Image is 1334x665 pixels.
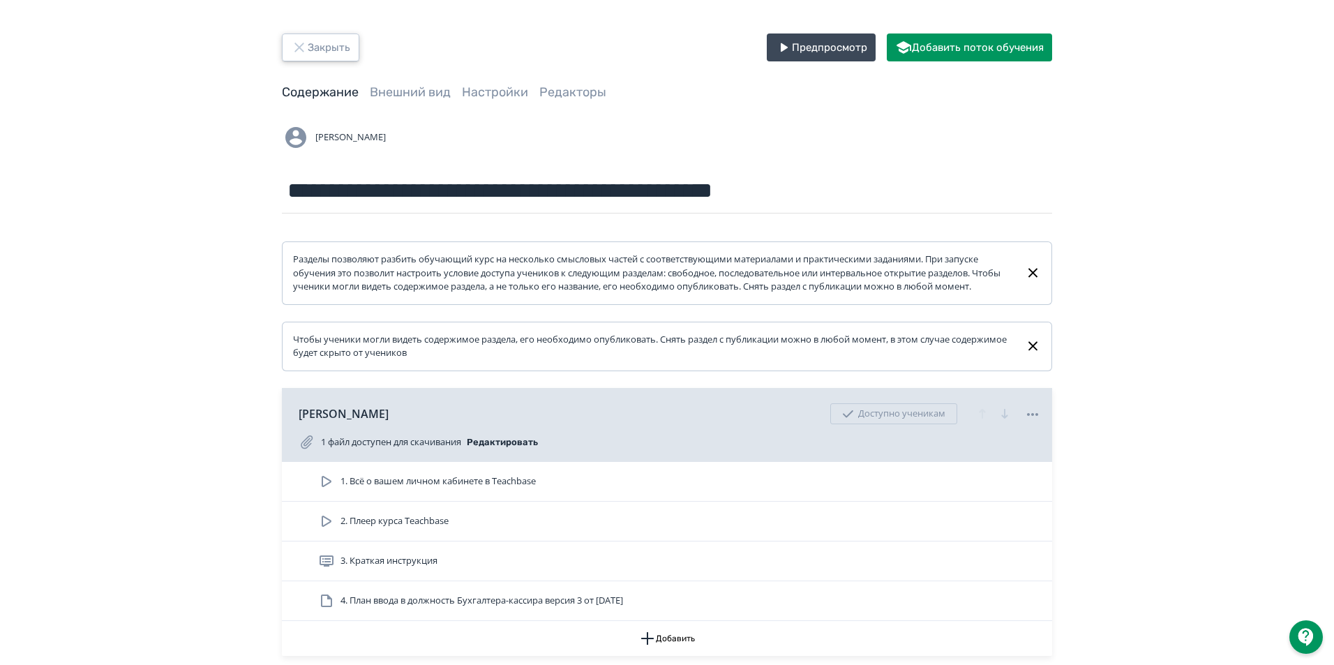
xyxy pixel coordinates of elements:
[282,621,1052,656] button: Добавить
[293,333,1014,360] div: Чтобы ученики могли видеть содержимое раздела, его необходимо опубликовать. Снять раздел с публик...
[370,84,451,100] a: Внешний вид
[299,405,389,422] span: [PERSON_NAME]
[539,84,606,100] a: Редакторы
[340,475,536,488] span: 1. Всё о вашем личном кабинете в Teachbase
[467,431,538,454] button: Редактировать
[830,403,957,424] div: Доступно ученикам
[293,253,1014,294] div: Разделы позволяют разбить обучающий курс на несколько смысловых частей с соответствующими материа...
[282,541,1052,581] div: 3. Краткая инструкция
[767,33,876,61] button: Предпросмотр
[315,130,386,144] span: [PERSON_NAME]
[887,33,1052,61] button: Добавить поток обучения
[321,435,461,449] span: 1 файл доступен для скачивания
[282,33,359,61] button: Закрыть
[282,502,1052,541] div: 2. Плеер курса Teachbase
[340,554,437,568] span: 3. Краткая инструкция
[282,462,1052,502] div: 1. Всё о вашем личном кабинете в Teachbase
[282,581,1052,621] div: 4. План ввода в должность Бухгалтера-кассира версия 3 от [DATE]
[462,84,528,100] a: Настройки
[340,594,623,608] span: 4. План ввода в должность Бухгалтера-кассира версия 3 от 23.09.2024г.
[340,514,449,528] span: 2. Плеер курса Teachbase
[282,84,359,100] a: Содержание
